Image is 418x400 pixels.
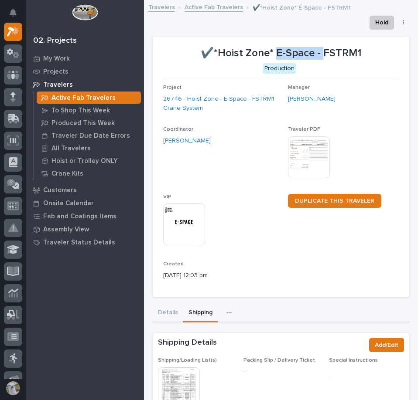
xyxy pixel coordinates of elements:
p: Customers [43,186,77,194]
p: [DATE] 12:03 pm [163,271,281,280]
a: 26746 - Hoist Zone - E-Space - FSTRM1 Crane System [163,95,281,113]
span: Created [163,261,184,267]
a: Customers [26,183,144,197]
button: Hold [370,16,394,30]
a: Traveler Due Date Errors [34,129,144,142]
button: Notifications [4,3,22,22]
a: Active Fab Travelers [34,92,144,104]
button: Details [153,304,183,322]
a: Assembly View [26,223,144,236]
span: Manager [288,85,310,90]
a: Travelers [148,2,175,12]
a: Hoist or Trolley ONLY [34,155,144,167]
p: My Work [43,55,70,63]
div: 02. Projects [33,36,77,46]
p: Traveler Status Details [43,239,115,247]
p: Fab and Coatings Items [43,213,116,220]
p: ✔️*Hoist Zone* E-Space - FSTRM1 [163,47,399,60]
span: Coordinator [163,127,193,132]
p: - [243,367,319,376]
span: Traveler PDF [288,127,320,132]
div: Notifications [11,9,22,23]
p: Hoist or Trolley ONLY [51,157,118,165]
a: Traveler Status Details [26,236,144,249]
a: Fab and Coatings Items [26,210,144,223]
p: Crane Kits [51,170,83,178]
p: To Shop This Week [51,107,110,115]
p: All Travelers [51,145,91,153]
img: Workspace Logo [72,4,98,20]
div: Production [263,63,296,74]
a: Produced This Week [34,117,144,129]
p: Onsite Calendar [43,200,94,207]
a: DUPLICATE THIS TRAVELER [288,194,381,208]
p: - [329,373,404,383]
span: Hold [375,17,388,28]
span: Shipping/Loading List(s) [158,358,217,363]
a: Travelers [26,78,144,91]
span: DUPLICATE THIS TRAVELER [295,198,374,204]
button: users-avatar [4,379,22,397]
p: Active Fab Travelers [51,94,116,102]
p: ✔️*Hoist Zone* E-Space - FSTRM1 [253,2,351,12]
button: Shipping [183,304,218,322]
a: Onsite Calendar [26,197,144,210]
span: Add/Edit [375,340,398,350]
a: [PERSON_NAME] [288,95,336,104]
span: Project [163,85,182,90]
a: My Work [26,52,144,65]
a: Crane Kits [34,167,144,180]
p: Produced This Week [51,119,115,127]
p: Projects [43,68,69,76]
button: Add/Edit [369,338,404,352]
h2: Shipping Details [158,338,217,348]
a: [PERSON_NAME] [163,136,211,146]
span: Special Instructions [329,358,378,363]
p: Travelers [43,81,73,89]
p: Traveler Due Date Errors [51,132,130,140]
p: Assembly View [43,226,89,234]
a: Active Fab Travelers [185,2,243,12]
a: To Shop This Week [34,104,144,116]
a: Projects [26,65,144,78]
span: VIP [163,194,171,200]
a: All Travelers [34,142,144,154]
span: Packing Slip / Delivery Ticket [243,358,315,363]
